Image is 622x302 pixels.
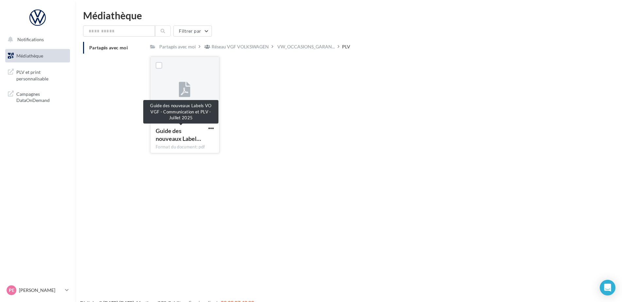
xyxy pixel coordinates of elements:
span: PE [9,287,14,294]
div: Réseau VGF VOLKSWAGEN [212,43,269,50]
a: PE [PERSON_NAME] [5,284,70,296]
div: PLV [342,43,350,50]
button: Filtrer par [173,25,212,37]
span: PLV et print personnalisable [16,68,67,82]
button: Notifications [4,33,69,46]
a: Médiathèque [4,49,71,63]
div: Format du document: pdf [156,144,214,150]
p: [PERSON_NAME] [19,287,62,294]
div: Open Intercom Messenger [600,280,615,295]
a: Campagnes DataOnDemand [4,87,71,106]
span: Campagnes DataOnDemand [16,90,67,104]
div: Guide des nouveaux Labels VO VGF - Communication et PLV - Juillet 2025 [143,100,218,124]
div: Médiathèque [83,10,614,20]
span: Guide des nouveaux Labels VO VGF - Communication et PLV - Juillet 2025 [156,127,201,142]
span: Partagés avec moi [89,45,128,50]
span: Médiathèque [16,53,43,59]
span: VW_OCCASIONS_GARAN... [277,43,335,50]
div: Partagés avec moi [159,43,196,50]
span: Notifications [17,37,44,42]
a: PLV et print personnalisable [4,65,71,84]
